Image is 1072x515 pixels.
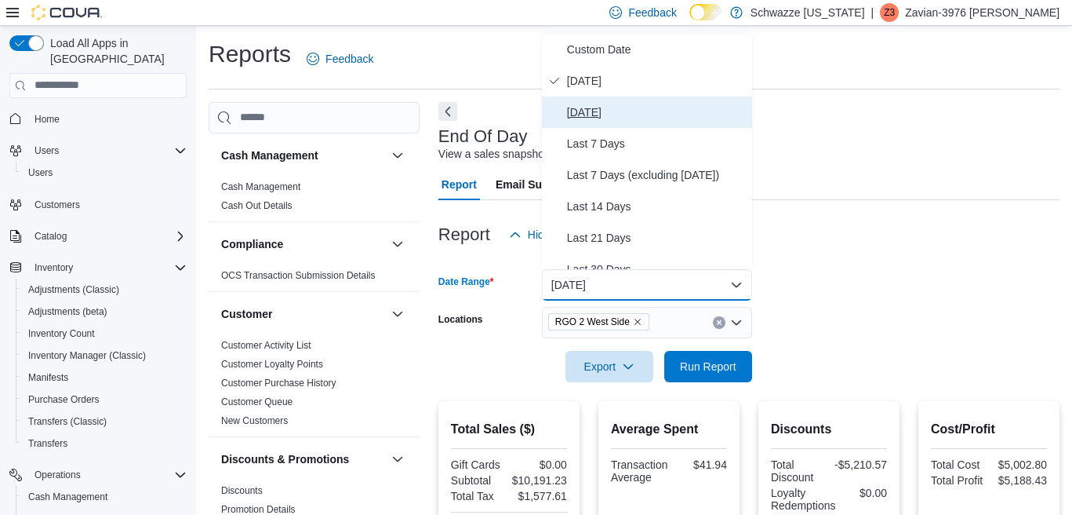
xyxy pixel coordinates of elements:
span: Adjustments (beta) [28,305,107,318]
span: Load All Apps in [GEOGRAPHIC_DATA] [44,35,187,67]
h3: Customer [221,306,272,322]
h3: Report [438,225,490,244]
a: Discounts [221,485,263,496]
span: Inventory Manager (Classic) [22,346,187,365]
span: Inventory [28,258,187,277]
span: Last 7 Days (excluding [DATE]) [567,166,746,184]
a: Customers [28,195,86,214]
button: Transfers (Classic) [16,411,193,433]
h2: Discounts [771,420,887,439]
button: Transfers [16,433,193,455]
span: Dark Mode [689,20,690,21]
span: RGO 2 West Side [548,313,649,331]
button: Run Report [664,351,752,382]
span: Users [22,163,187,182]
div: Total Discount [771,458,826,484]
div: $10,191.23 [512,474,567,487]
p: | [871,3,874,22]
span: Manifests [22,368,187,387]
a: Transfers (Classic) [22,412,113,431]
span: Report [442,169,477,200]
button: Adjustments (Classic) [16,279,193,301]
button: Cash Management [16,486,193,508]
button: Purchase Orders [16,389,193,411]
span: Email Subscription [496,169,595,200]
span: Transfers (Classic) [28,415,107,428]
a: Home [28,110,66,129]
span: Inventory [35,261,73,274]
button: Compliance [221,236,385,252]
span: Custom Date [567,40,746,59]
a: Manifests [22,368,74,387]
button: Customers [3,193,193,216]
div: Total Cost [931,458,986,471]
div: Compliance [209,266,420,291]
span: Cash Management [221,181,300,193]
span: Adjustments (beta) [22,302,187,321]
span: Catalog [35,230,67,243]
p: Zavian-3976 [PERSON_NAME] [905,3,1059,22]
a: Promotion Details [221,504,296,515]
a: Feedback [300,43,380,75]
button: Hide Parameters [503,219,616,250]
div: Total Profit [931,474,986,487]
h3: Discounts & Promotions [221,451,349,467]
span: Export [575,351,644,382]
span: New Customers [221,415,288,427]
span: Feedback [325,51,373,67]
label: Locations [438,313,483,326]
div: Gift Cards [451,458,506,471]
label: Date Range [438,276,494,288]
button: Remove RGO 2 West Side from selection in this group [633,317,642,327]
a: Transfers [22,434,74,453]
a: Inventory Manager (Classic) [22,346,152,365]
button: Users [3,140,193,162]
span: Cash Management [22,488,187,506]
span: Operations [28,466,187,484]
button: Customer [388,305,407,323]
span: Cash Management [28,491,107,503]
span: Users [28,166,53,179]
div: View a sales snapshot for a date or date range. [438,146,668,163]
div: Subtotal [451,474,506,487]
div: $5,188.43 [992,474,1047,487]
span: Transfers [22,434,187,453]
a: Customer Activity List [221,340,311,351]
div: Zavian-3976 McCarty [880,3,899,22]
a: Cash Out Details [221,200,293,211]
span: Adjustments (Classic) [28,283,119,296]
h2: Total Sales ($) [451,420,567,439]
div: Transaction Average [611,458,668,484]
button: Users [16,162,193,184]
span: Customer Queue [221,396,293,408]
h3: End Of Day [438,127,528,146]
button: Open list of options [730,316,743,329]
span: OCS Transaction Submission Details [221,269,376,282]
span: Discounts [221,484,263,497]
span: Users [28,141,187,160]
div: -$5,210.57 [832,458,887,471]
button: Compliance [388,235,407,254]
span: Customer Loyalty Points [221,358,323,371]
button: Catalog [3,225,193,247]
button: Discounts & Promotions [221,451,385,467]
span: Users [35,144,59,157]
span: [DATE] [567,103,746,122]
div: Cash Management [209,177,420,221]
button: Operations [3,464,193,486]
span: Purchase Orders [22,390,187,409]
span: Transfers [28,437,67,450]
h2: Average Spent [611,420,727,439]
button: Customer [221,306,385,322]
button: Catalog [28,227,73,246]
p: Schwazze [US_STATE] [750,3,865,22]
span: Adjustments (Classic) [22,280,187,299]
a: Customer Purchase History [221,378,336,389]
button: Inventory [28,258,79,277]
h3: Cash Management [221,148,318,163]
span: Last 21 Days [567,228,746,247]
img: Cova [31,5,102,20]
span: Customer Activity List [221,339,311,352]
span: Inventory Count [28,327,95,340]
span: [DATE] [567,71,746,90]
